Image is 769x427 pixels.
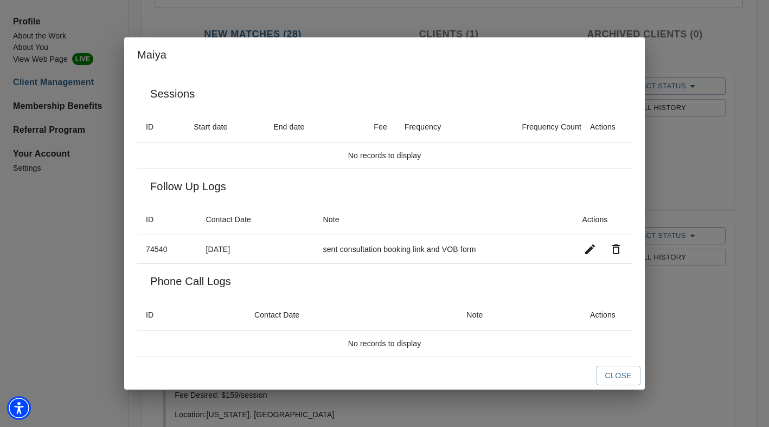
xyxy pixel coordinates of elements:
[597,366,640,386] button: Close
[194,120,241,133] span: Start date
[150,178,226,195] h6: Follow Up Logs
[206,213,251,226] div: Contact Date
[206,213,265,226] span: Contact Date
[374,120,387,133] div: Fee
[197,235,314,264] td: [DATE]
[146,308,153,321] div: ID
[137,235,197,264] td: 74540
[605,369,632,383] span: Close
[323,213,339,226] div: Note
[194,120,227,133] div: Start date
[254,308,314,321] span: Contact Date
[405,120,441,133] div: Frequency
[360,120,387,133] span: Fee
[273,120,304,133] div: End date
[146,120,153,133] div: ID
[508,120,581,133] span: Frequency Count
[254,308,300,321] div: Contact Date
[273,120,318,133] span: End date
[150,85,195,102] h6: Sessions
[146,308,168,321] span: ID
[577,236,603,262] button: Edit
[522,120,581,133] div: Frequency Count
[315,235,574,264] td: sent consultation booking link and VOB form
[466,308,497,321] span: Note
[137,330,632,357] td: No records to display
[146,120,168,133] span: ID
[150,273,231,290] h6: Phone Call Logs
[466,308,483,321] div: Note
[146,213,153,226] div: ID
[146,213,168,226] span: ID
[137,143,632,169] td: No records to display
[323,213,354,226] span: Note
[405,120,456,133] span: Frequency
[7,396,31,420] div: Accessibility Menu
[603,236,629,262] button: Delete
[137,46,632,63] h2: Maiya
